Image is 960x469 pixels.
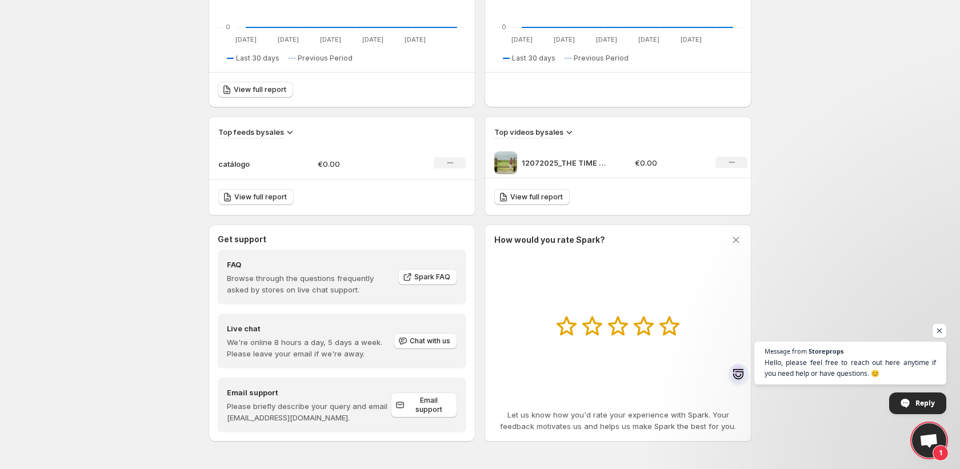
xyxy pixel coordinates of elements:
span: Previous Period [574,54,629,63]
span: Storeprops [809,348,843,354]
h3: How would you rate Spark? [494,234,605,246]
a: Email support [391,392,457,418]
a: View full report [218,189,294,205]
text: [DATE] [511,35,533,43]
button: Chat with us [394,333,457,349]
span: View full report [234,193,287,202]
h4: Email support [227,387,391,398]
span: Last 30 days [512,54,555,63]
span: View full report [510,193,563,202]
span: Hello, please feel free to reach out here anytime if you need help or have questions. 😊 [765,357,936,379]
a: View full report [218,82,293,98]
text: [DATE] [554,35,575,43]
text: 0 [226,23,230,31]
span: Reply [915,393,935,413]
p: 12072025_THE TIME IS OVER_V1 [522,157,607,169]
img: 12072025_THE TIME IS OVER_V1 [494,151,517,174]
h3: Top feeds by sales [218,126,284,138]
span: View full report [234,85,286,94]
text: [DATE] [596,35,617,43]
p: We're online 8 hours a day, 5 days a week. Please leave your email if we're away. [227,336,393,359]
span: Previous Period [298,54,353,63]
text: [DATE] [362,35,383,43]
h4: FAQ [227,259,390,270]
h3: Get support [218,234,266,245]
a: Open chat [912,423,946,458]
p: €0.00 [318,158,399,170]
text: [DATE] [278,35,299,43]
span: Last 30 days [236,54,279,63]
span: Message from [765,348,807,354]
p: catálogo [218,158,275,170]
text: [DATE] [235,35,257,43]
text: [DATE] [638,35,659,43]
span: Spark FAQ [414,272,450,282]
p: Let us know how you'd rate your experience with Spark. Your feedback motivates us and helps us ma... [494,409,742,432]
a: Spark FAQ [398,269,457,285]
text: [DATE] [405,35,426,43]
p: Please briefly describe your query and email [EMAIL_ADDRESS][DOMAIN_NAME]. [227,400,391,423]
span: 1 [933,445,949,461]
h3: Top videos by sales [494,126,563,138]
p: €0.00 [635,157,702,169]
a: View full report [494,189,570,205]
text: [DATE] [320,35,341,43]
span: Email support [407,396,450,414]
text: 0 [502,23,506,31]
h4: Live chat [227,323,393,334]
span: Chat with us [410,336,450,346]
p: Browse through the questions frequently asked by stores on live chat support. [227,272,390,295]
text: [DATE] [681,35,702,43]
